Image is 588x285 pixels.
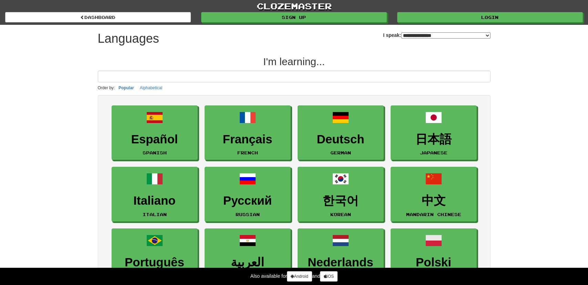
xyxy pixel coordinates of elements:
[205,167,291,222] a: РусскийRussian
[143,212,167,217] small: Italian
[115,194,194,207] h3: Italiano
[208,194,287,207] h3: Русский
[115,256,194,269] h3: Português
[391,105,477,160] a: 日本語Japanese
[298,167,384,222] a: 한국어Korean
[112,105,198,160] a: EspañolSpanish
[112,228,198,283] a: PortuguêsPortuguese
[320,271,338,282] a: iOS
[401,32,491,39] select: I speak:
[98,56,491,67] h2: I'm learning...
[98,32,159,45] h1: Languages
[98,85,115,90] small: Order by:
[237,150,258,155] small: French
[394,133,473,146] h3: 日本語
[138,84,164,92] button: Alphabetical
[391,228,477,283] a: PolskiPolish
[287,271,312,282] a: Android
[397,12,583,22] a: Login
[383,32,490,39] label: I speak:
[205,228,291,283] a: العربيةArabic
[391,167,477,222] a: 中文Mandarin Chinese
[298,105,384,160] a: DeutschGerman
[112,167,198,222] a: ItalianoItalian
[394,256,473,269] h3: Polski
[236,212,260,217] small: Russian
[208,256,287,269] h3: العربية
[330,212,351,217] small: Korean
[420,150,447,155] small: Japanese
[301,133,380,146] h3: Deutsch
[301,194,380,207] h3: 한국어
[143,150,167,155] small: Spanish
[115,133,194,146] h3: Español
[208,133,287,146] h3: Français
[5,12,191,22] a: dashboard
[330,150,351,155] small: German
[205,105,291,160] a: FrançaisFrench
[406,212,461,217] small: Mandarin Chinese
[394,194,473,207] h3: 中文
[116,84,136,92] button: Popular
[301,256,380,269] h3: Nederlands
[201,12,387,22] a: Sign up
[298,228,384,283] a: NederlandsDutch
